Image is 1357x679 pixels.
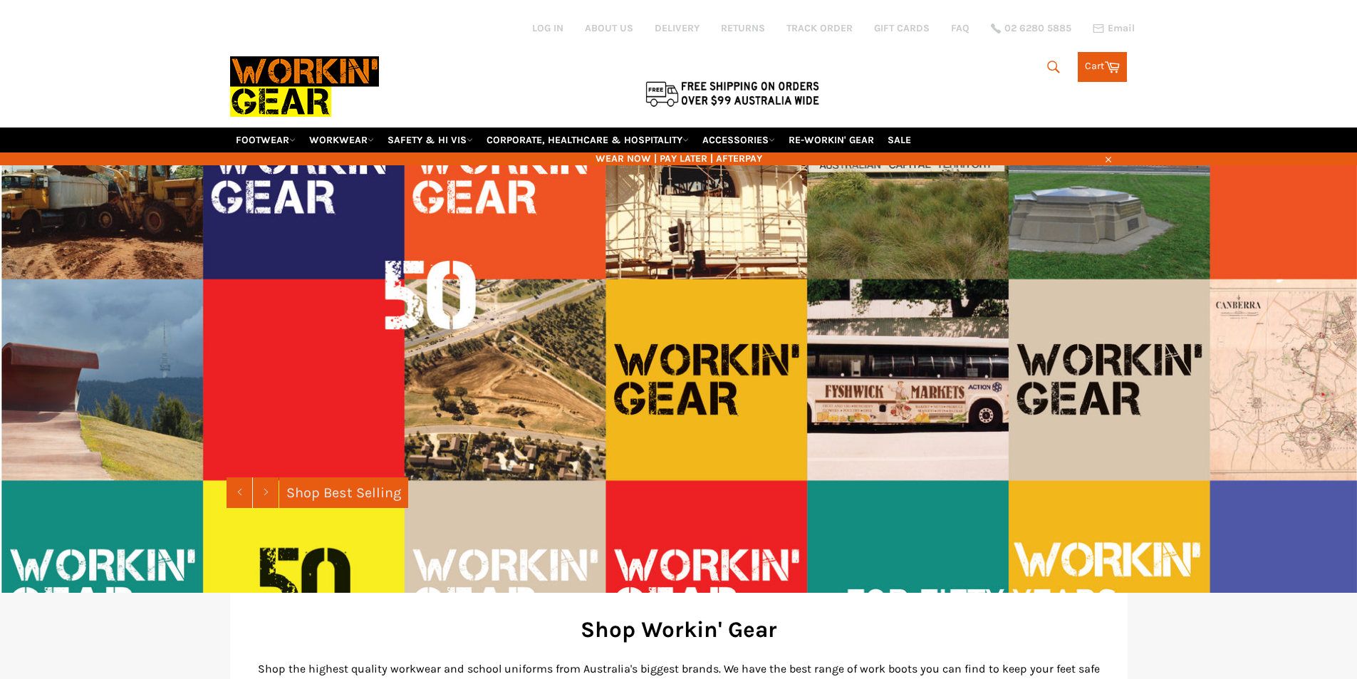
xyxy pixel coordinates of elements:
a: SALE [882,128,917,152]
a: SAFETY & HI VIS [382,128,479,152]
a: Email [1093,23,1135,34]
a: RE-WORKIN' GEAR [783,128,880,152]
a: CORPORATE, HEALTHCARE & HOSPITALITY [481,128,695,152]
img: Flat $9.95 shipping Australia wide [643,78,821,108]
a: Log in [532,22,563,34]
span: 02 6280 5885 [1004,24,1071,33]
a: Cart [1078,52,1127,82]
a: Shop Best Selling [279,477,408,508]
a: DELIVERY [655,21,700,35]
a: GIFT CARDS [874,21,930,35]
span: WEAR NOW | PAY LATER | AFTERPAY [230,152,1128,165]
a: ACCESSORIES [697,128,781,152]
a: ABOUT US [585,21,633,35]
img: Workin Gear leaders in Workwear, Safety Boots, PPE, Uniforms. Australia's No.1 in Workwear [230,46,379,127]
a: WORKWEAR [303,128,380,152]
a: FOOTWEAR [230,128,301,152]
a: TRACK ORDER [786,21,853,35]
span: Email [1108,24,1135,33]
a: FAQ [951,21,969,35]
a: 02 6280 5885 [991,24,1071,33]
a: RETURNS [721,21,765,35]
h2: Shop Workin' Gear [251,614,1106,645]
